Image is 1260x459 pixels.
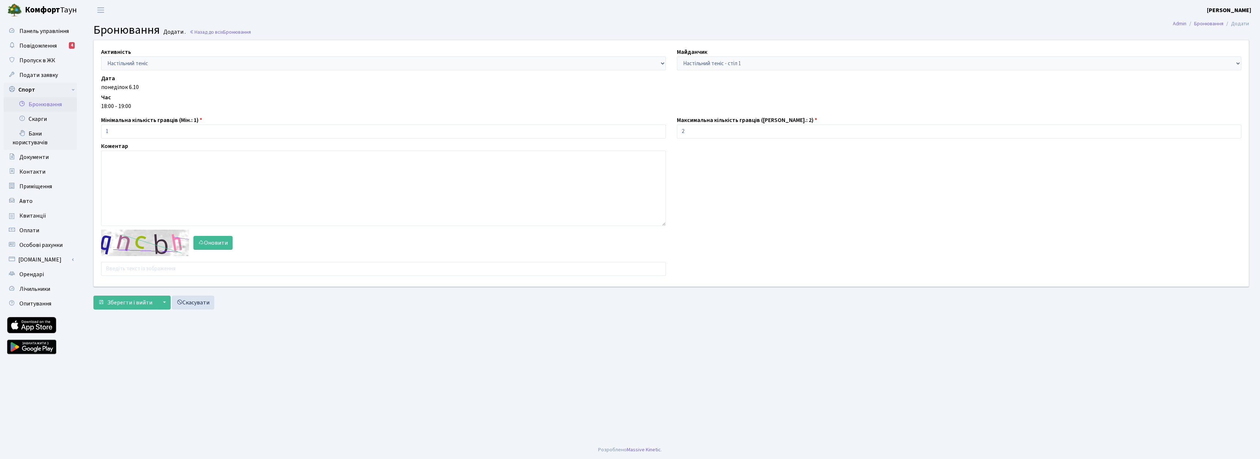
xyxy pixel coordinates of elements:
button: Оновити [193,236,233,250]
span: Контакти [19,168,45,176]
span: Зберегти і вийти [107,299,152,307]
span: Бронювання [93,22,160,38]
a: Бани користувачів [4,126,77,150]
a: Контакти [4,164,77,179]
label: Активність [101,48,131,56]
span: Таун [25,4,77,16]
label: Дата [101,74,115,83]
img: logo.png [7,3,22,18]
a: Спорт [4,82,77,97]
span: Панель управління [19,27,69,35]
a: [DOMAIN_NAME] [4,252,77,267]
a: Бронювання [1194,20,1223,27]
label: Максимальна кількість гравців ([PERSON_NAME].: 2) [677,116,817,125]
span: Оплати [19,226,39,234]
a: Особові рахунки [4,238,77,252]
span: Лічильники [19,285,50,293]
a: Admin [1173,20,1186,27]
span: Пропуск в ЖК [19,56,55,64]
a: Повідомлення4 [4,38,77,53]
a: Подати заявку [4,68,77,82]
a: Пропуск в ЖК [4,53,77,68]
span: Опитування [19,300,51,308]
span: Авто [19,197,33,205]
b: [PERSON_NAME] [1207,6,1251,14]
a: Документи [4,150,77,164]
a: Авто [4,194,77,208]
label: Коментар [101,142,128,151]
a: Massive Kinetic [627,446,661,454]
span: Орендарі [19,270,44,278]
a: Квитанції [4,208,77,223]
span: Документи [19,153,49,161]
a: Панель управління [4,24,77,38]
button: Переключити навігацію [92,4,110,16]
small: Додати . [162,29,186,36]
span: Подати заявку [19,71,58,79]
a: Опитування [4,296,77,311]
div: 4 [69,42,75,49]
a: Лічильники [4,282,77,296]
button: Зберегти і вийти [93,296,157,310]
a: Оплати [4,223,77,238]
b: Комфорт [25,4,60,16]
span: Квитанції [19,212,46,220]
a: [PERSON_NAME] [1207,6,1251,15]
span: Особові рахунки [19,241,63,249]
a: Скасувати [172,296,214,310]
label: Час [101,93,111,102]
label: Мінімальна кількість гравців (Мін.: 1) [101,116,202,125]
div: 18:00 - 19:00 [101,102,1241,111]
li: Додати [1223,20,1249,28]
a: Приміщення [4,179,77,194]
span: Приміщення [19,182,52,190]
a: Бронювання [4,97,77,112]
span: Бронювання [223,29,251,36]
a: Скарги [4,112,77,126]
label: Майданчик [677,48,707,56]
div: понеділок 6.10 [101,83,1241,92]
a: Назад до всіхБронювання [189,29,251,36]
input: Введіть текст із зображення [101,262,666,276]
img: default [101,230,189,256]
div: Розроблено . [598,446,662,454]
span: Повідомлення [19,42,57,50]
nav: breadcrumb [1162,16,1260,32]
a: Орендарі [4,267,77,282]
